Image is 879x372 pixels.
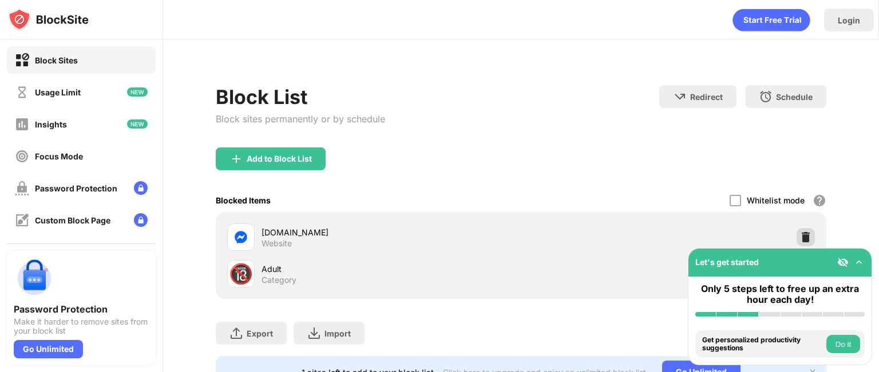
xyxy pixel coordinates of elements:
[14,317,149,335] div: Make it harder to remove sites from your block list
[216,85,385,109] div: Block List
[134,181,148,195] img: lock-menu.svg
[127,119,148,129] img: new-icon.svg
[247,154,312,163] div: Add to Block List
[695,283,865,305] div: Only 5 steps left to free up an extra hour each day!
[324,329,351,338] div: Import
[747,195,805,205] div: Whitelist mode
[8,8,89,31] img: logo-blocksite.svg
[695,257,759,267] div: Let's get started
[127,87,148,97] img: new-icon.svg
[15,53,29,67] img: block-on.svg
[690,92,723,102] div: Redirect
[35,183,117,193] div: Password Protection
[247,329,273,338] div: Export
[216,195,271,205] div: Blocked Items
[15,149,29,163] img: focus-off.svg
[262,263,521,275] div: Adult
[35,215,110,225] div: Custom Block Page
[262,226,521,238] div: [DOMAIN_NAME]
[826,335,860,353] button: Do it
[229,262,253,286] div: 🔞
[776,92,813,102] div: Schedule
[15,85,29,99] img: time-usage-off.svg
[15,181,29,195] img: password-protection-off.svg
[262,275,296,285] div: Category
[35,119,67,129] div: Insights
[262,238,292,249] div: Website
[14,340,83,358] div: Go Unlimited
[14,258,55,299] img: push-password-protection.svg
[134,213,148,227] img: lock-menu.svg
[216,113,385,125] div: Block sites permanently or by schedule
[838,15,860,25] div: Login
[35,151,83,161] div: Focus Mode
[853,257,865,268] img: omni-setup-toggle.svg
[14,303,149,315] div: Password Protection
[837,257,849,268] img: eye-not-visible.svg
[15,213,29,227] img: customize-block-page-off.svg
[234,230,248,244] img: favicons
[35,55,78,65] div: Block Sites
[35,87,81,97] div: Usage Limit
[15,117,29,131] img: insights-off.svg
[732,9,810,31] div: animation
[702,336,823,353] div: Get personalized productivity suggestions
